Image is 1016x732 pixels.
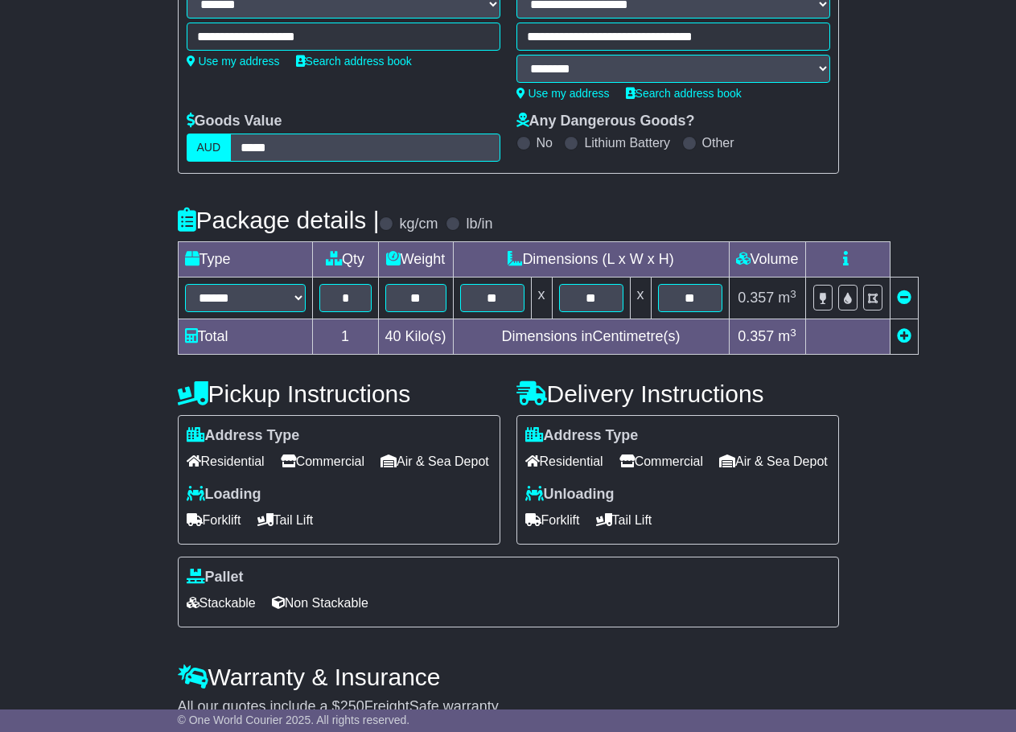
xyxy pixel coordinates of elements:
td: 1 [312,319,378,355]
a: Use my address [516,87,610,100]
sup: 3 [790,327,796,339]
span: Forklift [525,508,580,533]
label: Address Type [187,427,300,445]
span: Commercial [281,449,364,474]
h4: Warranty & Insurance [178,664,839,690]
span: m [778,290,796,306]
h4: Package details | [178,207,380,233]
a: Search address book [296,55,412,68]
label: Address Type [525,427,639,445]
td: Type [178,242,312,278]
a: Use my address [187,55,280,68]
label: kg/cm [399,216,438,233]
td: Total [178,319,312,355]
label: AUD [187,134,232,162]
a: Search address book [626,87,742,100]
span: 0.357 [738,328,774,344]
span: Residential [525,449,603,474]
label: Unloading [525,486,615,504]
td: Dimensions (L x W x H) [453,242,729,278]
label: Pallet [187,569,244,586]
a: Remove this item [897,290,911,306]
td: x [630,278,651,319]
label: No [537,135,553,150]
h4: Delivery Instructions [516,380,839,407]
span: 40 [385,328,401,344]
td: Weight [378,242,453,278]
h4: Pickup Instructions [178,380,500,407]
span: Commercial [619,449,703,474]
td: Kilo(s) [378,319,453,355]
td: Volume [729,242,805,278]
label: Lithium Battery [584,135,670,150]
div: All our quotes include a $ FreightSafe warranty. [178,698,839,716]
span: © One World Courier 2025. All rights reserved. [178,713,410,726]
td: Dimensions in Centimetre(s) [453,319,729,355]
label: lb/in [466,216,492,233]
span: Tail Lift [257,508,314,533]
label: Loading [187,486,261,504]
span: Forklift [187,508,241,533]
span: 250 [340,698,364,714]
span: Stackable [187,590,256,615]
label: Any Dangerous Goods? [516,113,695,130]
td: x [531,278,552,319]
span: Non Stackable [272,590,368,615]
span: m [778,328,796,344]
span: Air & Sea Depot [719,449,828,474]
span: Tail Lift [596,508,652,533]
label: Other [702,135,734,150]
span: 0.357 [738,290,774,306]
a: Add new item [897,328,911,344]
label: Goods Value [187,113,282,130]
td: Qty [312,242,378,278]
span: Air & Sea Depot [380,449,489,474]
span: Residential [187,449,265,474]
sup: 3 [790,288,796,300]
